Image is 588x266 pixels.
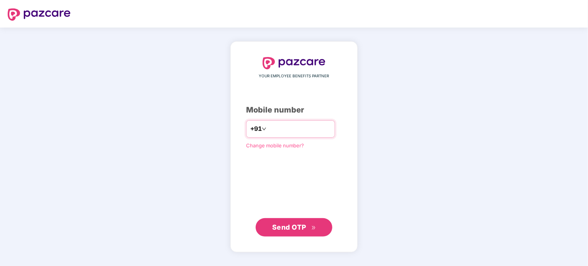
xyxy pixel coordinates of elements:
[250,124,262,134] span: +91
[272,223,306,231] span: Send OTP
[259,73,329,79] span: YOUR EMPLOYEE BENEFITS PARTNER
[263,57,325,69] img: logo
[246,104,342,116] div: Mobile number
[246,142,304,149] a: Change mobile number?
[311,225,316,230] span: double-right
[262,127,266,131] span: down
[8,8,71,21] img: logo
[256,218,332,237] button: Send OTPdouble-right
